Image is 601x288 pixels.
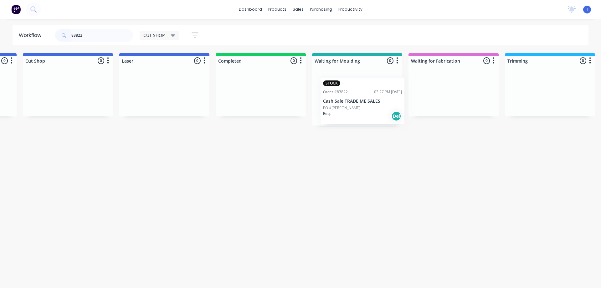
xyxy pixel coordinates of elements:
[290,5,307,14] div: sales
[19,32,44,39] div: Workflow
[11,5,21,14] img: Factory
[71,29,133,42] input: Search for orders...
[265,5,290,14] div: products
[587,7,588,12] span: J
[143,32,165,39] span: CUT SHOP
[307,5,335,14] div: purchasing
[236,5,265,14] a: dashboard
[335,5,366,14] div: productivity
